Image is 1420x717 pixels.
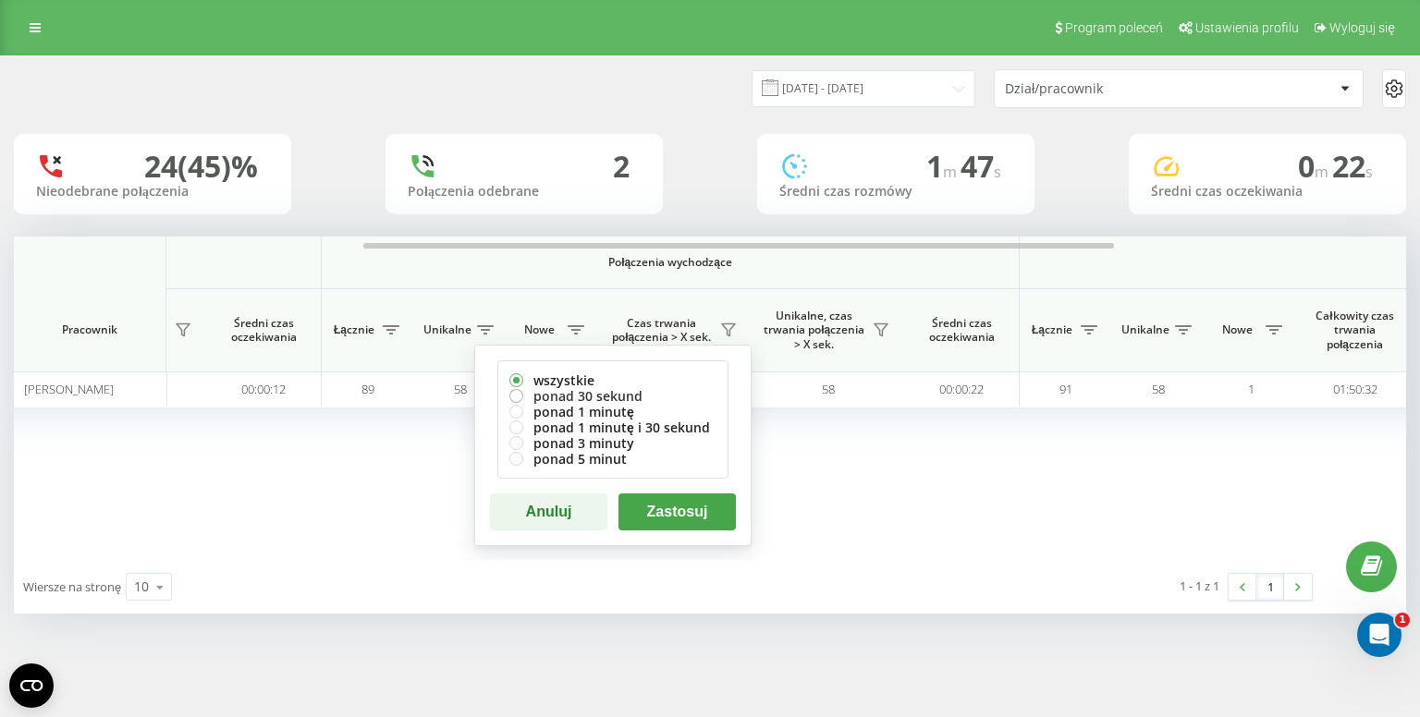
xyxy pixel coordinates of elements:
span: 58 [822,381,835,397]
span: 58 [454,381,467,397]
label: wszystkie [509,372,716,388]
span: 1 [1395,613,1410,627]
div: Nieodebrane połączenia [36,184,269,200]
div: Połączenia odebrane [408,184,641,200]
span: 1 [1248,381,1255,397]
td: 01:50:32 [1297,371,1413,407]
span: 22 [1332,146,1373,186]
label: ponad 5 minut [509,451,716,467]
td: 00:00:12 [206,371,322,407]
div: Średni czas oczekiwania [1151,184,1384,200]
div: 24 (45)% [144,149,258,184]
span: Wiersze na stronę [23,578,121,595]
label: ponad 3 minuty [509,435,716,451]
span: Unikalne [423,322,471,337]
div: 10 [134,577,149,596]
span: 47 [961,146,1001,186]
span: m [1315,162,1332,182]
div: Średni czas rozmówy [779,184,1012,200]
span: Wyloguj się [1329,20,1395,35]
span: Program poleceń [1065,20,1163,35]
div: 2 [613,149,630,184]
button: Zastosuj [618,493,736,530]
label: ponad 1 minutę i 30 sekund [509,419,716,435]
span: m [943,162,961,182]
span: 89 [361,381,374,397]
div: Dział/pracownik [1005,81,1226,97]
div: 1 - 1 z 1 [1180,577,1219,595]
span: Nowe [516,322,562,337]
td: 00:00:22 [904,371,1020,407]
span: Łącznie [331,322,377,337]
span: 0 [1298,146,1332,186]
span: 58 [1152,381,1165,397]
button: Anuluj [490,493,607,530]
span: [PERSON_NAME] [24,381,114,397]
span: Unikalne [1121,322,1169,337]
span: Unikalne, czas trwania połączenia > X sek. [761,309,867,352]
label: ponad 1 minutę [509,404,716,419]
span: s [994,162,1001,182]
a: 1 [1256,574,1284,600]
button: Open CMP widget [9,663,54,708]
span: s [1365,162,1373,182]
span: Całkowity czas trwania połączenia [1311,309,1399,352]
span: Połączenia wychodzące [365,255,976,270]
span: Ustawienia profilu [1195,20,1299,35]
span: 1 [926,146,961,186]
span: Średni czas oczekiwania [220,316,307,345]
span: Średni czas oczekiwania [918,316,1005,345]
span: Czas trwania połączenia > X sek. [608,316,715,345]
iframe: Intercom live chat [1357,613,1402,657]
label: ponad 30 sekund [509,388,716,404]
span: Nowe [1214,322,1260,337]
span: Pracownik [30,322,150,337]
span: Łącznie [1029,322,1075,337]
span: 91 [1059,381,1072,397]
